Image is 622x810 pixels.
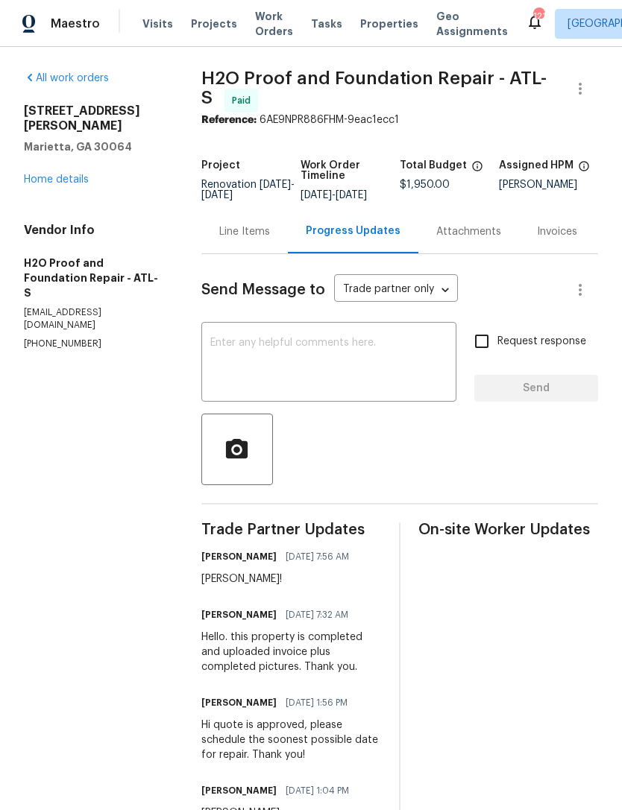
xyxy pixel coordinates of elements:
[24,104,166,133] h2: [STREET_ADDRESS][PERSON_NAME]
[537,224,577,239] div: Invoices
[24,174,89,185] a: Home details
[436,9,508,39] span: Geo Assignments
[400,180,450,190] span: $1,950.00
[201,282,325,297] span: Send Message to
[436,224,501,239] div: Attachments
[201,572,358,586] div: [PERSON_NAME]!
[24,223,166,238] h4: Vendor Info
[286,549,349,564] span: [DATE] 7:56 AM
[418,522,598,537] span: On-site Worker Updates
[232,93,257,108] span: Paid
[201,113,598,127] div: 6AE9NPR886FHM-9eac1ecc1
[471,160,483,180] span: The total cost of line items that have been proposed by Opendoor. This sum includes line items th...
[306,224,400,238] div: Progress Updates
[201,69,547,107] span: H2O Proof and Foundation Repair - ATL-S
[201,695,277,710] h6: [PERSON_NAME]
[201,190,233,200] span: [DATE]
[24,306,166,332] p: [EMAIL_ADDRESS][DOMAIN_NAME]
[497,334,586,349] span: Request response
[201,180,295,200] span: Renovation
[499,180,598,190] div: [PERSON_NAME]
[51,16,100,31] span: Maestro
[219,224,270,239] div: Line Items
[311,19,342,29] span: Tasks
[24,256,166,300] h5: H2O Proof and Foundation Repair - ATL-S
[286,695,348,710] span: [DATE] 1:56 PM
[24,73,109,83] a: All work orders
[286,783,349,798] span: [DATE] 1:04 PM
[24,139,166,154] h5: Marietta, GA 30064
[142,16,173,31] span: Visits
[260,180,291,190] span: [DATE]
[201,549,277,564] h6: [PERSON_NAME]
[255,9,293,39] span: Work Orders
[201,783,277,798] h6: [PERSON_NAME]
[201,607,277,622] h6: [PERSON_NAME]
[286,607,348,622] span: [DATE] 7:32 AM
[301,190,367,200] span: -
[301,160,400,181] h5: Work Order Timeline
[201,522,381,537] span: Trade Partner Updates
[336,190,367,200] span: [DATE]
[191,16,237,31] span: Projects
[201,180,295,200] span: -
[301,190,332,200] span: [DATE]
[533,9,544,24] div: 121
[360,16,418,31] span: Properties
[201,160,240,171] h5: Project
[201,115,257,125] b: Reference:
[201,630,381,674] div: Hello. this property is completed and uploaded invoice plus completed pictures. Thank you.
[400,160,467,171] h5: Total Budget
[578,160,590,180] span: The hpm assigned to this work order.
[334,278,458,303] div: Trade partner only
[24,338,166,350] p: [PHONE_NUMBER]
[499,160,574,171] h5: Assigned HPM
[201,718,381,762] div: Hi quote is approved, please schedule the soonest possible date for repair. Thank you!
